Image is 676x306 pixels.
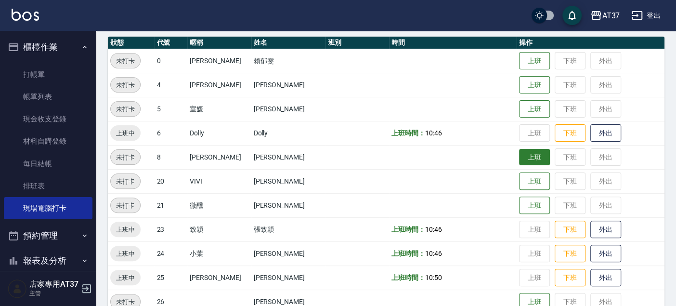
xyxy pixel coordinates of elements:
[187,266,251,290] td: [PERSON_NAME]
[108,37,154,49] th: 狀態
[4,197,92,219] a: 現場電腦打卡
[187,217,251,241] td: 致穎
[29,289,78,298] p: 主管
[154,121,187,145] td: 6
[187,49,251,73] td: [PERSON_NAME]
[111,200,140,211] span: 未打卡
[4,248,92,273] button: 報表及分析
[251,193,325,217] td: [PERSON_NAME]
[111,80,140,90] span: 未打卡
[391,226,425,233] b: 上班時間：
[154,49,187,73] td: 0
[187,97,251,121] td: 室媛
[4,223,92,248] button: 預約管理
[425,250,442,257] span: 10:46
[251,145,325,169] td: [PERSON_NAME]
[187,241,251,266] td: 小葉
[251,217,325,241] td: 張致穎
[389,37,517,49] th: 時間
[425,274,442,281] span: 10:50
[590,124,621,142] button: 外出
[154,145,187,169] td: 8
[391,250,425,257] b: 上班時間：
[391,129,425,137] b: 上班時間：
[187,121,251,145] td: Dolly
[29,279,78,289] h5: 店家專用AT37
[154,217,187,241] td: 23
[425,129,442,137] span: 10:46
[187,169,251,193] td: VIVI
[391,274,425,281] b: 上班時間：
[187,145,251,169] td: [PERSON_NAME]
[110,128,141,138] span: 上班中
[187,73,251,97] td: [PERSON_NAME]
[590,269,621,287] button: 外出
[12,9,39,21] img: Logo
[154,169,187,193] td: 20
[251,241,325,266] td: [PERSON_NAME]
[251,169,325,193] td: [PERSON_NAME]
[555,245,585,263] button: 下班
[4,86,92,108] a: 帳單列表
[111,104,140,114] span: 未打卡
[154,193,187,217] td: 21
[251,37,325,49] th: 姓名
[586,6,624,26] button: AT37
[325,37,389,49] th: 班別
[154,37,187,49] th: 代號
[111,56,140,66] span: 未打卡
[110,249,141,259] span: 上班中
[562,6,582,25] button: save
[154,266,187,290] td: 25
[4,153,92,175] a: 每日結帳
[187,193,251,217] td: 微醺
[251,266,325,290] td: [PERSON_NAME]
[590,245,621,263] button: 外出
[4,108,92,130] a: 現金收支登錄
[555,269,585,287] button: 下班
[154,241,187,266] td: 24
[154,73,187,97] td: 4
[519,149,550,166] button: 上班
[251,73,325,97] td: [PERSON_NAME]
[251,97,325,121] td: [PERSON_NAME]
[519,52,550,70] button: 上班
[4,35,92,60] button: 櫃檯作業
[519,76,550,94] button: 上班
[425,226,442,233] span: 10:46
[110,273,141,283] span: 上班中
[519,100,550,118] button: 上班
[602,10,620,22] div: AT37
[251,121,325,145] td: Dolly
[187,37,251,49] th: 暱稱
[4,130,92,152] a: 材料自購登錄
[519,173,550,190] button: 上班
[251,49,325,73] td: 賴郁雯
[4,175,92,197] a: 排班表
[111,152,140,162] span: 未打卡
[111,176,140,186] span: 未打卡
[555,124,585,142] button: 下班
[8,279,27,298] img: Person
[110,225,141,235] span: 上班中
[517,37,664,49] th: 操作
[590,221,621,239] button: 外出
[555,221,585,239] button: 下班
[154,97,187,121] td: 5
[627,7,664,25] button: 登出
[4,64,92,86] a: 打帳單
[519,197,550,214] button: 上班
